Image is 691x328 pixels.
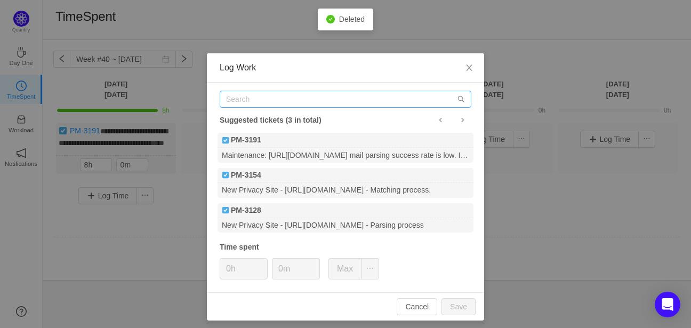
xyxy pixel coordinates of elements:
[326,15,335,23] i: icon: check-circle
[339,15,365,23] span: Deleted
[655,292,680,317] div: Open Intercom Messenger
[222,137,229,144] img: Task
[231,134,261,146] b: PM-3191
[222,206,229,214] img: Task
[220,62,471,74] div: Log Work
[231,205,261,216] b: PM-3128
[328,258,361,279] button: Max
[218,148,473,162] div: Maintenance: [URL][DOMAIN_NAME] mail parsing success rate is low. Investigate & fix.
[397,298,437,315] button: Cancel
[454,53,484,83] button: Close
[220,91,471,108] input: Search
[465,63,473,72] i: icon: close
[218,218,473,233] div: New Privacy Site - [URL][DOMAIN_NAME] - Parsing process
[457,95,465,103] i: icon: search
[220,242,471,253] div: Time spent
[441,298,476,315] button: Save
[361,258,379,279] button: icon: ellipsis
[220,113,471,127] div: Suggested tickets (3 in total)
[218,183,473,197] div: New Privacy Site - [URL][DOMAIN_NAME] - Matching process.
[231,170,261,181] b: PM-3154
[222,171,229,179] img: Task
